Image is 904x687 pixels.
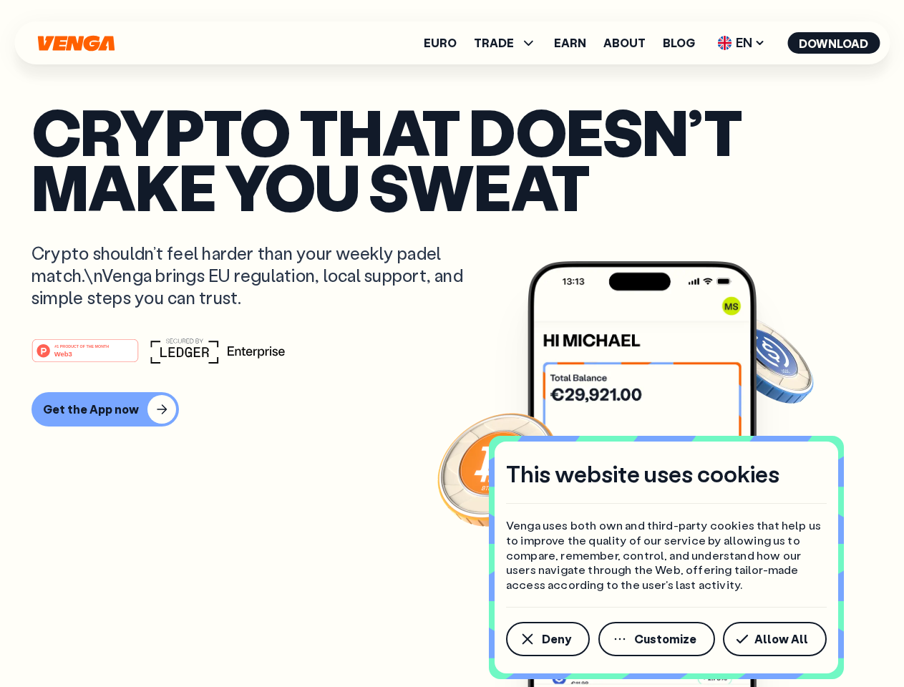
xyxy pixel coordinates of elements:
tspan: #1 PRODUCT OF THE MONTH [54,343,109,348]
img: USDC coin [714,308,817,411]
h4: This website uses cookies [506,459,779,489]
p: Crypto shouldn’t feel harder than your weekly padel match.\nVenga brings EU regulation, local sup... [31,242,484,309]
a: Euro [424,37,457,49]
span: Allow All [754,633,808,645]
button: Deny [506,622,590,656]
div: Get the App now [43,402,139,416]
span: TRADE [474,37,514,49]
span: Deny [542,633,571,645]
button: Customize [598,622,715,656]
button: Get the App now [31,392,179,427]
a: About [603,37,646,49]
a: Get the App now [31,392,873,427]
a: #1 PRODUCT OF THE MONTHWeb3 [31,347,139,366]
span: TRADE [474,34,537,52]
span: EN [712,31,770,54]
svg: Home [36,35,116,52]
img: Bitcoin [434,404,563,533]
span: Customize [634,633,696,645]
button: Download [787,32,880,54]
button: Allow All [723,622,827,656]
a: Blog [663,37,695,49]
p: Venga uses both own and third-party cookies that help us to improve the quality of our service by... [506,518,827,593]
p: Crypto that doesn’t make you sweat [31,104,873,213]
img: flag-uk [717,36,732,50]
tspan: Web3 [54,349,72,357]
a: Earn [554,37,586,49]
